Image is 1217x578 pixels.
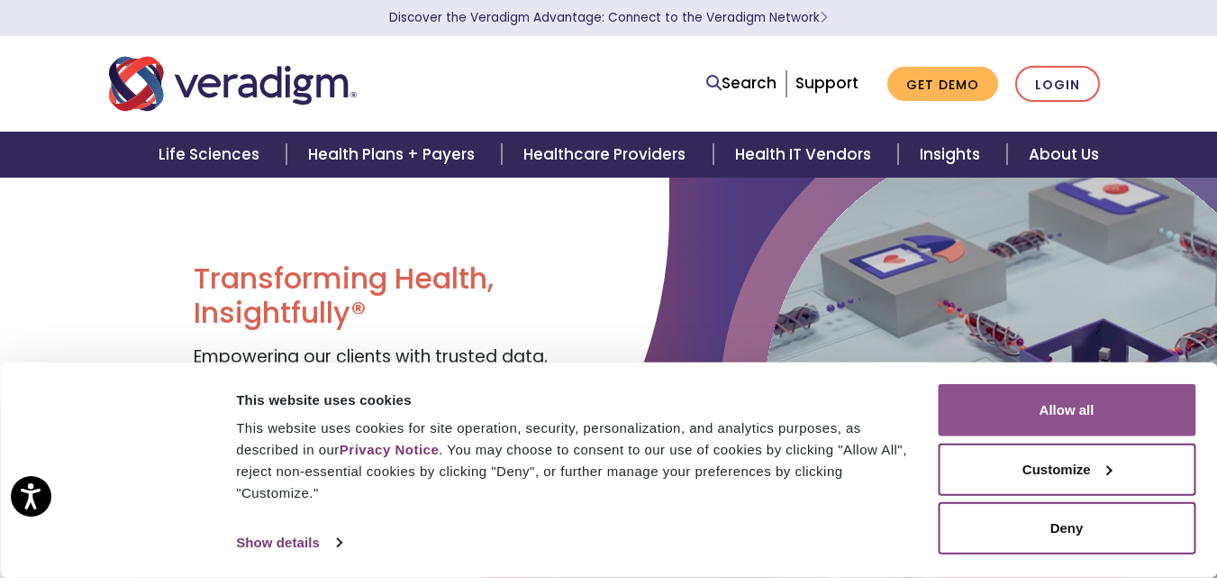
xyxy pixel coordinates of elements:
[137,132,286,178] a: Life Sciences
[194,344,590,446] span: Empowering our clients with trusted data, insights, and solutions to help reduce costs and improv...
[887,67,998,102] a: Get Demo
[706,71,777,96] a: Search
[1007,132,1121,178] a: About Us
[938,384,1195,436] button: Allow all
[938,443,1195,495] button: Customize
[820,9,828,26] span: Learn More
[502,132,713,178] a: Healthcare Providers
[389,9,828,26] a: Discover the Veradigm Advantage: Connect to the Veradigm NetworkLearn More
[286,132,502,178] a: Health Plans + Payers
[1015,66,1100,103] a: Login
[236,389,917,410] div: This website uses cookies
[795,72,858,94] a: Support
[713,132,898,178] a: Health IT Vendors
[236,417,917,504] div: This website uses cookies for site operation, security, personalization, and analytics purposes, ...
[898,132,1007,178] a: Insights
[236,529,341,556] a: Show details
[340,442,439,457] a: Privacy Notice
[109,54,357,114] img: Veradigm logo
[938,502,1195,555] button: Deny
[194,261,595,331] h1: Transforming Health, Insightfully®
